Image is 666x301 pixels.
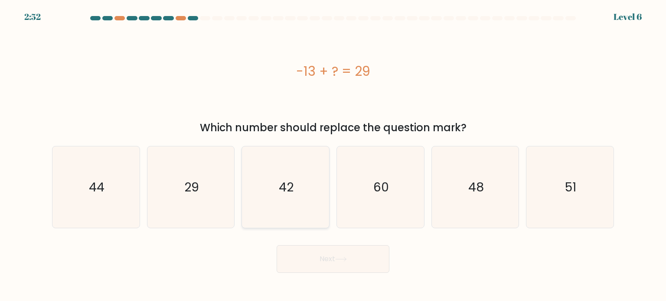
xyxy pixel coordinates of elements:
[184,178,199,195] text: 29
[277,245,389,273] button: Next
[468,178,484,195] text: 48
[279,178,294,195] text: 42
[57,120,609,136] div: Which number should replace the question mark?
[52,61,614,81] div: -13 + ? = 29
[89,178,104,195] text: 44
[565,178,576,195] text: 51
[24,10,41,23] div: 2:52
[373,178,389,195] text: 60
[614,10,642,23] div: Level 6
